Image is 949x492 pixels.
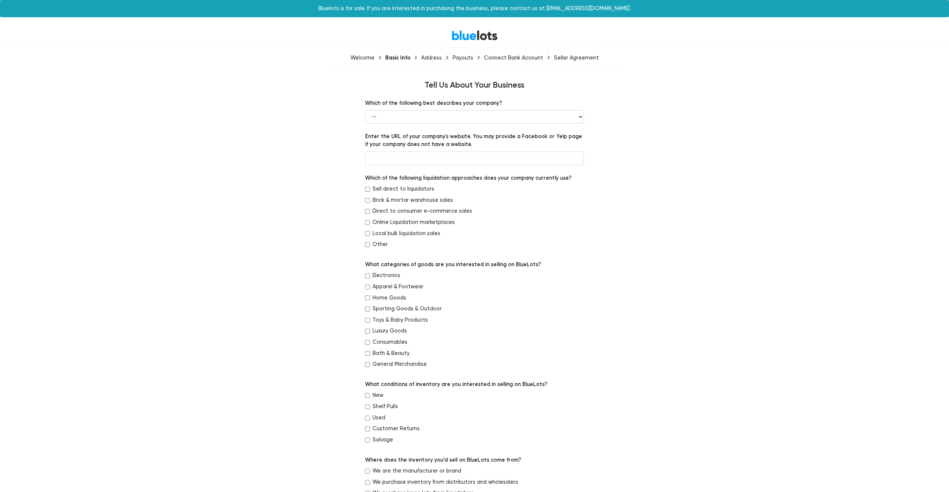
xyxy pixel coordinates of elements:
[373,218,455,227] label: Online Liquidation marketplaces
[373,391,383,400] label: New
[373,467,461,475] label: We are the manufacturer or brand
[365,426,370,431] input: Customer Returns
[365,318,370,323] input: Toys & Baby Products
[365,416,370,420] input: Used
[365,220,370,225] input: Online Liquidation marketplaces
[373,478,518,486] label: We purchase inventory from distributors and wholesalers
[451,30,498,41] a: BlueLots
[365,340,370,345] input: Consumables
[373,283,423,291] label: Apparel & Footwear
[373,414,385,422] label: Used
[373,230,440,238] label: Local bulk liquidation sales
[373,185,434,193] label: Sell direct to liquidators
[453,55,473,61] div: Payouts
[373,305,442,313] label: Sporting Goods & Outdoor
[365,174,572,182] label: Which of the following liquidation approaches does your company currently use?
[365,380,547,389] label: What conditions of inventory are you interested in selling on BlueLots?
[365,480,370,485] input: We purchase inventory from distributors and wholesalers
[365,273,370,278] input: Electronics
[365,295,370,300] input: Home Goods
[373,436,393,444] label: Salvage
[365,438,370,443] input: Salvage
[365,209,370,214] input: Direct to consumer e-commerce sales
[365,133,584,149] label: Enter the URL of your company's website. You may provide a Facebook or Yelp page if your company ...
[365,242,370,247] input: Other
[373,327,407,335] label: Luxury Goods
[365,198,370,203] input: Brick & mortar warehouse sales
[373,240,388,249] label: Other
[365,469,370,474] input: We are the manufacturer or brand
[365,99,502,107] label: Which of the following best describes your company?
[365,456,521,464] label: Where does the inventory you’d sell on BlueLots come from?
[365,307,370,312] input: Sporting Goods & Outdoor
[373,271,400,280] label: Electronics
[385,54,410,61] div: Basic Info
[373,294,406,302] label: Home Goods
[365,393,370,398] input: New
[365,351,370,356] input: Bath & Beauty
[373,360,427,368] label: General Merchandise
[365,285,370,289] input: Apparel & Footwear
[421,55,442,61] div: Address
[373,338,407,346] label: Consumables
[365,231,370,236] input: Local bulk liquidation sales
[373,316,428,324] label: Toys & Baby Products
[350,55,374,61] div: Welcome
[373,349,410,358] label: Bath & Beauty
[365,187,370,192] input: Sell direct to liquidators
[554,55,599,61] div: Seller Agreement
[373,207,472,215] label: Direct to consumer e-commerce sales
[365,362,370,367] input: General Merchandise
[373,403,398,411] label: Shelf Pulls
[365,261,541,269] label: What categories of goods are you interested in selling on BlueLots?
[373,425,420,433] label: Customer Returns
[365,404,370,409] input: Shelf Pulls
[484,55,543,61] div: Connect Bank Account
[373,196,453,204] label: Brick & mortar warehouse sales
[250,81,699,90] h4: Tell Us About Your Business
[365,329,370,334] input: Luxury Goods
